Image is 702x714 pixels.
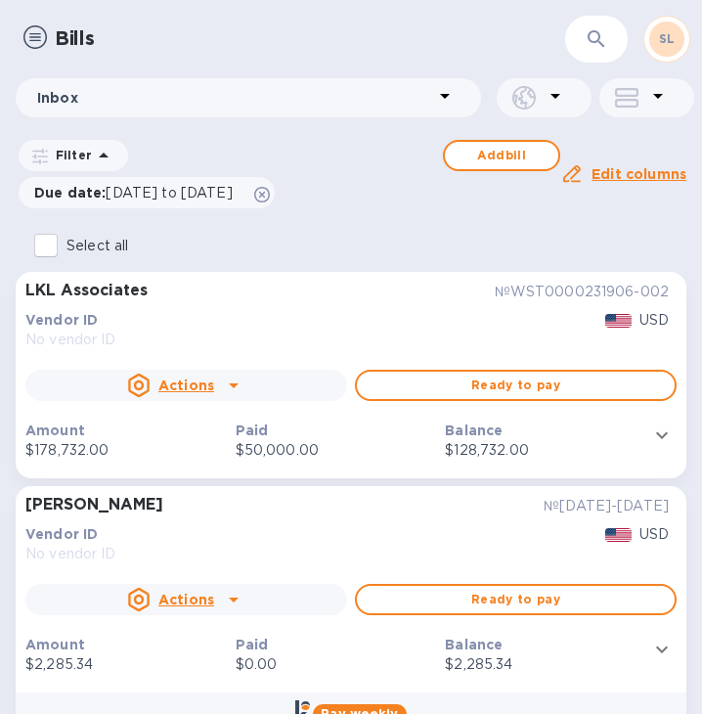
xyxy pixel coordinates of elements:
[592,166,686,182] u: Edit columns
[659,31,676,46] b: SL
[605,528,632,542] img: USD
[373,588,659,611] span: Ready to pay
[37,88,433,108] p: Inbox
[236,637,269,652] b: Paid
[236,654,438,675] p: $0.00
[445,423,503,438] b: Balance
[605,314,632,328] img: USD
[355,370,677,401] button: Ready to pay
[158,378,214,393] u: Actions
[25,423,85,438] b: Amount
[158,592,214,607] u: Actions
[25,544,605,564] p: No vendor ID
[19,177,275,208] div: Due date:[DATE] to [DATE]
[445,654,647,675] p: $2,285.34
[647,421,677,450] button: expand row
[66,236,128,256] p: Select all
[236,440,438,461] p: $50,000.00
[355,584,677,615] button: Ready to pay
[639,310,669,331] p: USD
[34,183,242,202] p: Due date :
[25,312,98,328] b: Vendor ID
[639,524,669,545] p: USD
[373,374,659,397] span: Ready to pay
[25,330,605,350] p: No vendor ID
[351,282,669,302] p: № WST0000231906-002
[461,144,543,167] span: Add bill
[25,282,343,300] h3: LKL Associates
[48,147,92,163] p: Filter
[443,140,560,171] button: Addbill
[55,27,94,50] h1: Bills
[445,637,503,652] b: Balance
[25,526,98,542] b: Vendor ID
[25,654,228,675] p: $2,285.34
[25,440,228,461] p: $178,732.00
[445,440,647,461] p: $128,732.00
[647,635,677,664] button: expand row
[25,496,343,514] h3: [PERSON_NAME]
[236,423,269,438] b: Paid
[25,637,85,652] b: Amount
[351,496,669,516] p: № [DATE]-[DATE]
[106,185,232,201] span: [DATE] to [DATE]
